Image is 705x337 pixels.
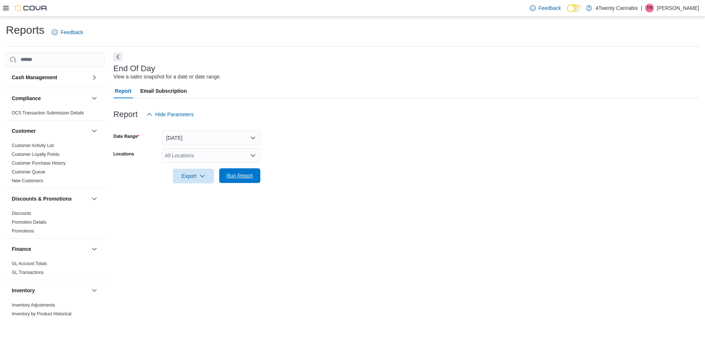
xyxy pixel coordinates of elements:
[177,169,210,183] span: Export
[12,195,88,202] button: Discounts & Promotions
[12,74,57,81] h3: Cash Management
[12,95,41,102] h3: Compliance
[657,4,699,12] p: [PERSON_NAME]
[12,211,31,216] a: Discounts
[113,64,155,73] h3: End Of Day
[90,127,99,135] button: Customer
[567,4,582,12] input: Dark Mode
[12,270,44,275] a: GL Transactions
[113,73,221,81] div: View a sales snapshot for a date or date range.
[113,52,122,61] button: Next
[12,287,35,294] h3: Inventory
[12,178,43,183] a: New Customers
[12,152,59,157] a: Customer Loyalty Points
[12,169,45,175] a: Customer Queue
[173,169,214,183] button: Export
[12,143,54,148] a: Customer Activity List
[12,210,31,216] span: Discounts
[12,169,45,175] span: Customer Queue
[12,127,88,135] button: Customer
[15,4,48,12] img: Cova
[12,270,44,275] span: GL Transactions
[12,311,72,317] span: Inventory by Product Historical
[140,84,187,98] span: Email Subscription
[647,4,652,12] span: TR
[6,259,105,280] div: Finance
[645,4,654,12] div: Taylor Rosik
[12,311,72,316] a: Inventory by Product Historical
[12,303,55,308] a: Inventory Adjustments
[162,131,260,145] button: [DATE]
[527,1,564,15] a: Feedback
[12,110,84,116] span: OCS Transaction Submission Details
[90,73,99,82] button: Cash Management
[113,110,138,119] h3: Report
[12,245,31,253] h3: Finance
[227,172,253,179] span: Run Report
[155,111,194,118] span: Hide Parameters
[12,161,66,166] a: Customer Purchase History
[12,261,47,266] a: GL Account Totals
[113,151,134,157] label: Locations
[6,109,105,120] div: Compliance
[12,74,88,81] button: Cash Management
[90,245,99,253] button: Finance
[12,228,34,234] a: Promotions
[12,151,59,157] span: Customer Loyalty Points
[90,94,99,103] button: Compliance
[12,287,88,294] button: Inventory
[12,320,58,326] span: Inventory Count Details
[641,4,642,12] p: |
[49,25,86,40] a: Feedback
[250,153,256,158] button: Open list of options
[144,107,197,122] button: Hide Parameters
[12,110,84,116] a: OCS Transaction Submission Details
[113,133,140,139] label: Date Range
[6,141,105,188] div: Customer
[12,143,54,149] span: Customer Activity List
[12,160,66,166] span: Customer Purchase History
[12,245,88,253] button: Finance
[90,286,99,295] button: Inventory
[596,4,638,12] p: 4Twenty Cannabis
[115,84,131,98] span: Report
[219,168,260,183] button: Run Report
[12,127,36,135] h3: Customer
[12,228,34,234] span: Promotions
[90,194,99,203] button: Discounts & Promotions
[61,29,83,36] span: Feedback
[12,220,47,225] a: Promotion Details
[12,195,72,202] h3: Discounts & Promotions
[6,209,105,238] div: Discounts & Promotions
[12,95,88,102] button: Compliance
[539,4,561,12] span: Feedback
[6,23,44,37] h1: Reports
